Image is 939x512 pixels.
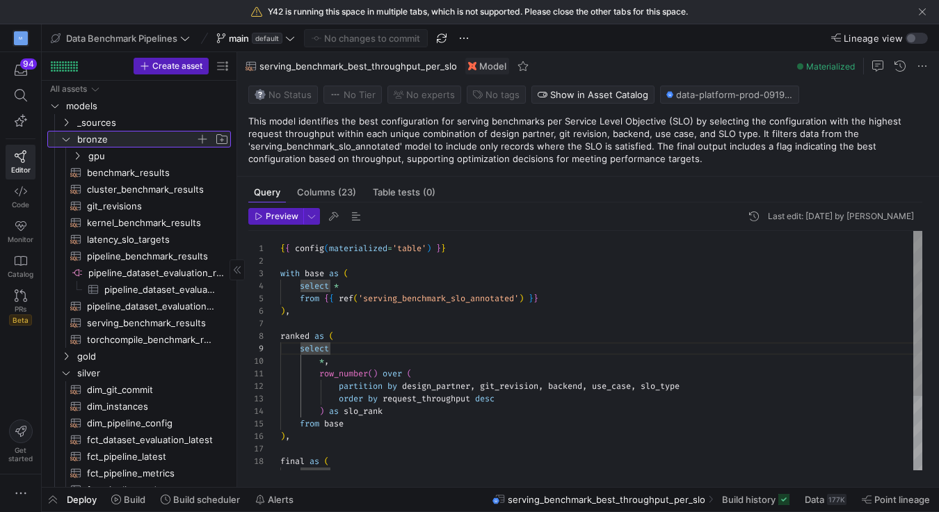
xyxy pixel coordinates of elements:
[11,166,31,174] span: Editor
[47,481,231,498] div: Press SPACE to select this row.
[300,468,329,479] span: select
[248,115,933,165] p: This model identifies the best configuration for serving benchmarks per Service Level Objective (...
[297,188,356,197] span: Columns
[314,330,324,342] span: as
[252,33,282,44] span: default
[47,415,231,431] a: dim_pipeline_config​​​​​​​​​​
[87,298,215,314] span: pipeline_dataset_evaluation_results​​​​​​​​​​
[8,270,33,278] span: Catalog
[6,414,35,468] button: Getstarted
[319,406,324,417] span: )
[329,243,387,254] span: materialized
[280,268,300,279] span: with
[324,243,329,254] span: (
[47,415,231,431] div: Press SPACE to select this row.
[14,31,28,45] div: M
[373,188,435,197] span: Table tests
[310,456,319,467] span: as
[768,211,914,221] div: Last edit: [DATE] by [PERSON_NAME]
[87,449,215,465] span: fct_pipeline_latest​​​​​​​​​​
[47,281,231,298] a: pipeline_dataset_evaluation_results_long​​​​​​​​​
[280,243,285,254] span: {
[6,249,35,284] a: Catalog
[329,406,339,417] span: as
[248,242,264,255] div: 1
[47,314,231,331] div: Press SPACE to select this row.
[87,182,215,198] span: cluster_benchmark_results​​​​​​​​​​
[387,243,392,254] span: =
[248,342,264,355] div: 9
[259,61,457,72] span: serving_benchmark_best_throughput_per_slo
[47,231,231,248] a: latency_slo_targets​​​​​​​​​​
[339,293,353,304] span: ref
[676,89,793,100] span: data-platform-prod-09192c4 / data_benchmark_pipelines_prod / serving_benchmark_best_throughput_pe...
[47,164,231,181] a: benchmark_results​​​​​​​​​​
[480,381,538,392] span: git_revision
[47,298,231,314] div: Press SPACE to select this row.
[330,89,341,100] img: No tier
[387,381,397,392] span: by
[280,431,285,442] span: )
[77,115,229,131] span: _sources
[87,248,215,264] span: pipeline_benchmark_results​​​​​​​​​​
[300,280,329,291] span: select
[470,381,475,392] span: ,
[798,488,853,511] button: Data177K
[358,293,519,304] span: 'serving_benchmark_slo_annotated'
[254,188,280,197] span: Query
[323,86,382,104] button: No tierNo Tier
[383,368,402,379] span: over
[50,84,87,94] div: All assets
[47,465,231,481] div: Press SPACE to select this row.
[368,393,378,404] span: by
[248,305,264,317] div: 6
[87,165,215,181] span: benchmark_results​​​​​​​​​​
[255,89,266,100] img: No status
[47,431,231,448] a: fct_dataset_evaluation_latest​​​​​​​​​​
[213,29,298,47] button: maindefault
[248,255,264,267] div: 2
[47,147,231,164] div: Press SPACE to select this row.
[353,293,358,304] span: (
[248,467,264,480] div: 19
[592,381,631,392] span: use_case
[300,418,319,429] span: from
[248,380,264,392] div: 12
[47,398,231,415] a: dim_instances​​​​​​​​​​
[248,417,264,430] div: 15
[47,181,231,198] a: cluster_benchmark_results​​​​​​​​​​
[87,465,215,481] span: fct_pipeline_metrics​​​​​​​​​​
[344,406,383,417] span: slo_rank
[339,381,383,392] span: partition
[324,355,329,367] span: ,
[485,89,520,100] span: No tags
[47,198,231,214] a: git_revisions​​​​​​​​​​
[47,164,231,181] div: Press SPACE to select this row.
[827,494,846,505] div: 177K
[6,284,35,331] a: PRsBeta
[406,89,455,100] span: No expert s
[88,265,229,281] span: pipeline_dataset_evaluation_results_long​​​​​​​​
[87,482,215,498] span: fct_pipeline_order​​​​​​​​​​
[533,293,538,304] span: }
[47,214,231,231] div: Press SPACE to select this row.
[805,494,824,505] span: Data
[248,330,264,342] div: 8
[248,392,264,405] div: 13
[47,281,231,298] div: Press SPACE to select this row.
[641,381,680,392] span: slo_type
[15,305,26,313] span: PRs
[248,455,264,467] div: 18
[330,89,376,100] span: No Tier
[87,215,215,231] span: kernel_benchmark_results​​​​​​​​​​
[47,348,231,365] div: Press SPACE to select this row.
[722,494,776,505] span: Build history
[77,349,229,365] span: gold
[47,398,231,415] div: Press SPACE to select this row.
[87,415,215,431] span: dim_pipeline_config​​​​​​​​​​
[475,393,495,404] span: desc
[468,62,476,70] img: undefined
[154,488,246,511] button: Build scheduler
[47,248,231,264] a: pipeline_benchmark_results​​​​​​​​​​
[407,368,412,379] span: (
